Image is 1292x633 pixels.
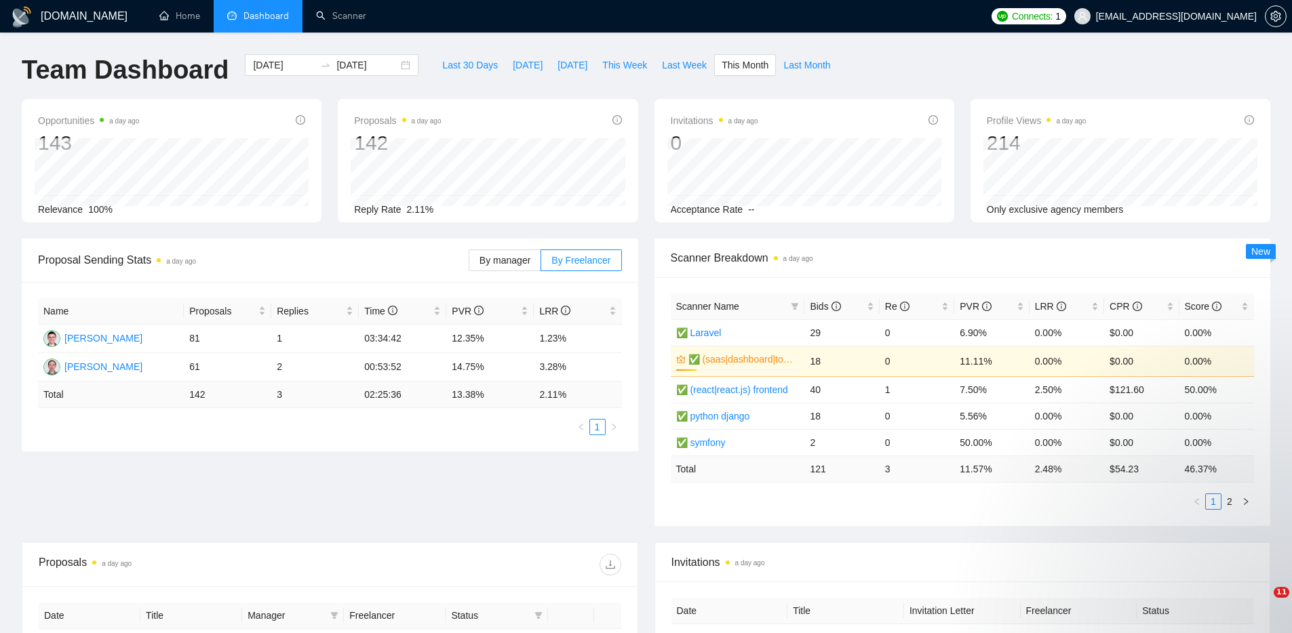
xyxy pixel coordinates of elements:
td: 121 [804,455,879,482]
img: IK [43,359,60,375]
a: setting [1265,11,1287,22]
td: 0 [880,429,954,455]
span: info-circle [1212,302,1221,311]
span: filter [788,296,802,316]
span: Last Month [783,58,830,73]
th: Freelancer [1021,598,1137,624]
li: 1 [589,419,606,435]
span: Last 30 Days [442,58,498,73]
span: -- [748,204,754,215]
td: 5.56% [954,403,1029,429]
td: 3.28% [534,353,621,382]
td: 1 [271,325,359,353]
a: ✅ (react|react.js) frontend [676,384,788,395]
span: info-circle [1133,302,1142,311]
a: EP[PERSON_NAME] [43,332,142,343]
button: Last 30 Days [435,54,505,76]
span: Bids [810,301,840,312]
span: info-circle [982,302,992,311]
span: filter [534,611,543,619]
div: 142 [354,130,441,156]
span: Profile Views [987,113,1087,129]
button: This Week [595,54,654,76]
span: 1 [1055,9,1061,24]
span: Relevance [38,204,83,215]
input: Start date [253,58,315,73]
td: 142 [184,382,271,408]
iframe: Intercom live chat [1246,587,1278,619]
button: download [600,554,621,575]
li: Previous Page [573,419,589,435]
a: searchScanner [316,10,366,22]
a: ✅ python django [676,411,750,422]
span: CPR [1110,301,1141,312]
img: EP [43,330,60,347]
span: PVR [452,306,484,316]
span: By Freelancer [551,255,610,266]
div: [PERSON_NAME] [64,331,142,346]
td: 2.11 % [534,382,621,408]
span: to [320,60,331,70]
span: By manager [479,255,530,266]
div: 143 [38,130,139,156]
td: 1 [880,376,954,403]
td: 3 [880,455,954,482]
th: Manager [242,603,344,629]
div: 214 [987,130,1087,156]
time: a day ago [783,255,813,262]
td: 11.11% [954,346,1029,376]
td: 29 [804,319,879,346]
span: Replies [277,304,343,319]
span: info-circle [900,302,909,311]
span: Connects: [1012,9,1053,24]
a: ✅ (saas|dashboard|tool|web app|platform) ai developer [688,352,797,367]
span: info-circle [1245,115,1254,125]
span: info-circle [612,115,622,125]
span: filter [791,302,799,310]
button: left [573,419,589,435]
span: Only exclusive agency members [987,204,1124,215]
span: [DATE] [557,58,587,73]
time: a day ago [1056,117,1086,125]
span: 2.11% [407,204,434,215]
td: Total [38,382,184,408]
time: a day ago [728,117,758,125]
span: info-circle [1057,302,1066,311]
td: Total [671,455,805,482]
span: filter [330,611,338,619]
span: This Month [722,58,768,73]
span: Proposals [354,113,441,129]
td: 3 [271,382,359,408]
span: This Week [602,58,647,73]
a: ✅ symfony [676,437,726,448]
time: a day ago [102,560,132,567]
span: Last Week [662,58,707,73]
td: 00:53:52 [359,353,446,382]
div: Proposals [39,554,330,575]
span: LRR [539,306,570,316]
time: a day ago [109,117,139,125]
th: Freelancer [344,603,446,629]
span: Proposals [189,304,256,319]
td: 0 [880,403,954,429]
span: download [600,559,621,570]
td: 40 [804,376,879,403]
td: 18 [804,346,879,376]
a: IK[PERSON_NAME] [43,361,142,371]
th: Proposals [184,298,271,325]
span: info-circle [928,115,938,125]
time: a day ago [166,258,196,265]
td: 2 [804,429,879,455]
button: This Month [714,54,776,76]
h1: Team Dashboard [22,54,229,86]
td: 13.38 % [446,382,534,408]
span: Acceptance Rate [671,204,743,215]
button: Last Month [776,54,838,76]
td: 11.57 % [954,455,1029,482]
th: Title [787,598,904,624]
th: Date [671,598,788,624]
span: Reply Rate [354,204,401,215]
span: Proposal Sending Stats [38,251,469,268]
input: End date [336,58,398,73]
